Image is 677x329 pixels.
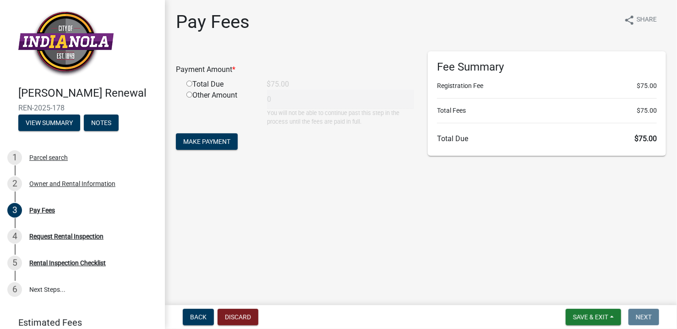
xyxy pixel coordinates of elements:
button: Discard [218,309,258,325]
span: Save & Exit [573,313,608,321]
span: Make Payment [183,138,230,145]
span: Next [636,313,652,321]
span: $75.00 [634,134,657,143]
button: Save & Exit [566,309,621,325]
div: 3 [7,203,22,218]
wm-modal-confirm: Notes [84,120,119,127]
div: Pay Fees [29,207,55,214]
div: Owner and Rental Information [29,181,115,187]
h6: Fee Summary [437,60,657,74]
div: 1 [7,150,22,165]
div: Request Rental Inspection [29,233,104,240]
button: Make Payment [176,133,238,150]
button: shareShare [617,11,664,29]
span: Back [190,313,207,321]
button: View Summary [18,115,80,131]
div: Payment Amount [169,64,421,75]
li: Total Fees [437,106,657,115]
h1: Pay Fees [176,11,250,33]
div: Rental Inspection Checklist [29,260,106,266]
button: Back [183,309,214,325]
div: Parcel search [29,154,68,161]
span: $75.00 [637,106,657,115]
span: Share [637,15,657,26]
div: Total Due [180,79,260,90]
button: Next [628,309,659,325]
div: 5 [7,256,22,270]
li: Registration Fee [437,81,657,91]
h4: [PERSON_NAME] Renewal [18,87,158,100]
div: Other Amount [180,90,260,126]
i: share [624,15,635,26]
span: REN-2025-178 [18,104,147,112]
wm-modal-confirm: Summary [18,120,80,127]
span: $75.00 [637,81,657,91]
div: 2 [7,176,22,191]
img: City of Indianola, Iowa [18,10,114,77]
div: 4 [7,229,22,244]
h6: Total Due [437,134,657,143]
div: 6 [7,282,22,297]
button: Notes [84,115,119,131]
